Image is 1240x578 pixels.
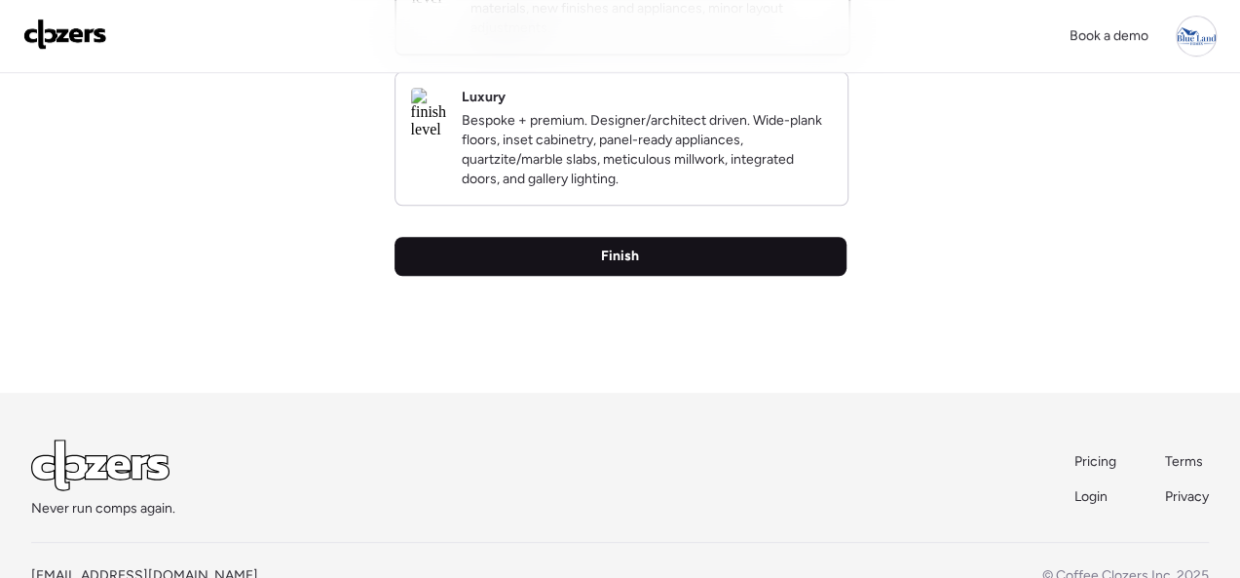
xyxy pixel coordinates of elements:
span: Terms [1165,453,1203,470]
a: Terms [1165,452,1209,472]
span: Pricing [1074,453,1116,470]
span: Privacy [1165,488,1209,505]
p: Bespoke + premium. Designer/architect driven. Wide-plank floors, inset cabinetry, panel-ready app... [462,111,832,189]
span: Login [1074,488,1108,505]
span: Book a demo [1070,27,1148,44]
h2: Luxury [462,88,506,107]
span: Never run comps again. [31,499,175,519]
img: Logo Light [31,440,169,491]
a: Privacy [1165,487,1209,507]
span: Finish [601,247,639,266]
a: Pricing [1074,452,1118,472]
img: finish level [411,88,446,138]
a: Login [1074,487,1118,507]
img: Logo [23,19,107,50]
